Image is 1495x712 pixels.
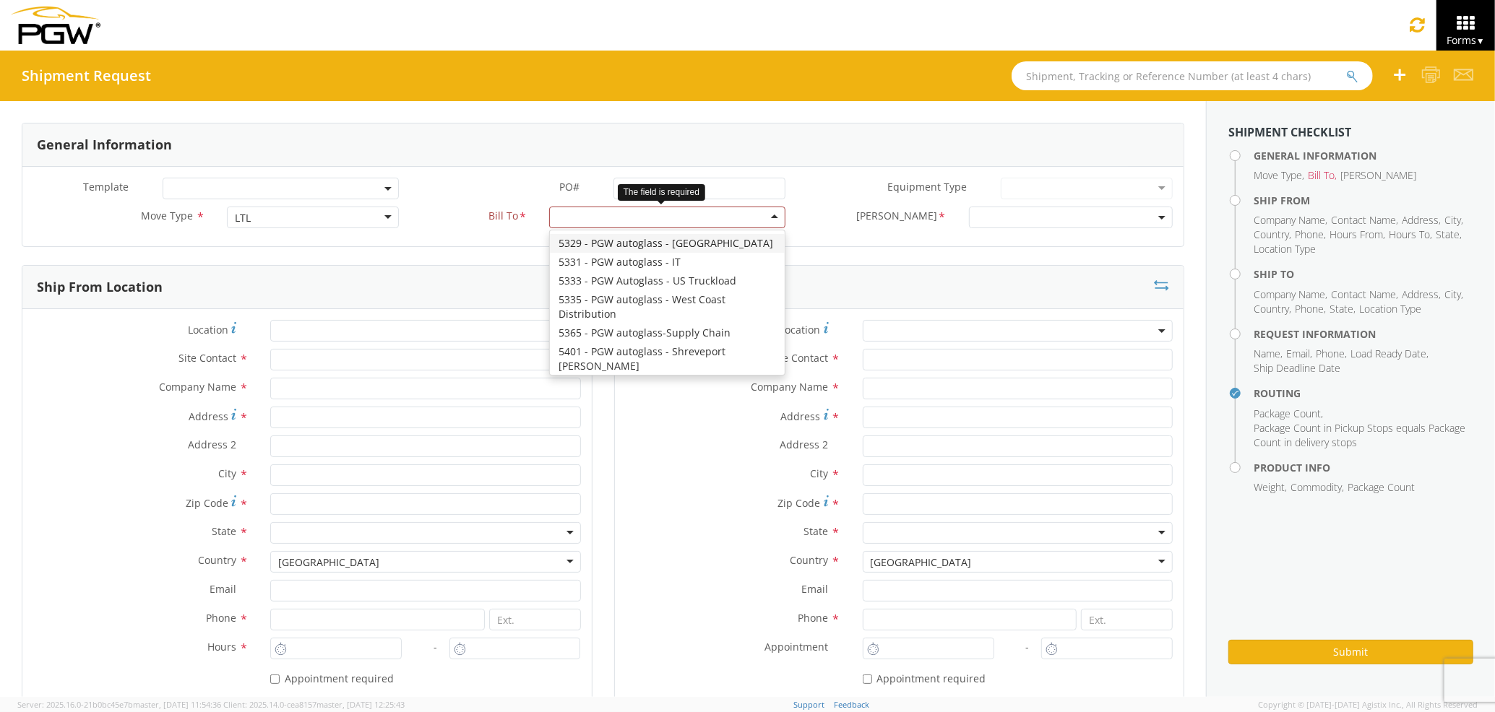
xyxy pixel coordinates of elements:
label: Appointment required [863,669,989,686]
span: Location Type [1254,242,1316,256]
li: , [1254,480,1287,495]
span: - [434,640,437,654]
h3: Ship From Location [37,280,163,295]
h4: Routing [1254,388,1473,399]
span: Company Name [751,380,829,394]
span: Hours To [1389,227,1430,241]
span: Location [188,323,228,337]
div: 5365 - PGW autoglass-Supply Chain [550,324,785,342]
span: Zip Code [778,496,821,510]
li: , [1291,480,1344,495]
div: 5329 - PGW autoglass - [GEOGRAPHIC_DATA] [550,234,785,253]
input: Ext. [1081,609,1173,630]
li: , [1402,287,1441,302]
div: LTL [235,211,251,225]
span: Template [83,180,129,194]
a: Support [793,699,824,710]
span: Hours From [1330,227,1383,241]
span: Zip Code [186,496,228,510]
span: Contact Name [1331,287,1396,301]
span: State [212,524,236,538]
span: Commodity [1291,480,1342,494]
li: , [1316,347,1347,361]
span: Address [189,409,228,423]
span: Company Name [1254,287,1325,301]
span: Address [1402,213,1439,227]
h4: Product Info [1254,462,1473,473]
span: Equipment Type [887,180,967,194]
label: Appointment required [270,669,397,686]
span: Weight [1254,480,1285,494]
span: Bill To [1308,168,1335,182]
span: Package Count in Pickup Stops equals Package Count in delivery stops [1254,421,1465,449]
span: ▼ [1476,35,1485,47]
img: pgw-form-logo-1aaa8060b1cc70fad034.png [11,6,100,44]
span: Copyright © [DATE]-[DATE] Agistix Inc., All Rights Reserved [1258,699,1478,711]
span: Phone [798,611,829,625]
li: , [1254,227,1291,242]
span: Phone [206,611,236,625]
li: , [1286,347,1312,361]
span: Address 2 [188,438,236,451]
span: State [804,524,829,538]
span: master, [DATE] 11:54:36 [133,699,221,710]
div: The field is required [618,184,705,201]
h4: General Information [1254,150,1473,161]
span: Location [780,323,821,337]
button: Submit [1228,640,1473,664]
span: Phone [1295,302,1324,316]
span: Country [790,553,829,567]
span: Country [198,553,236,567]
span: Phone [1316,347,1345,360]
li: , [1254,407,1323,421]
span: State [1330,302,1353,316]
li: , [1254,213,1327,227]
span: Phone [1295,227,1324,241]
div: [GEOGRAPHIC_DATA] [871,555,972,570]
li: , [1331,287,1398,302]
span: Move Type [141,209,193,222]
span: Appointment [765,640,829,654]
span: City [1444,213,1461,227]
span: Email [802,582,829,596]
span: The appointment will be scheduled by the truckload team [863,695,1144,709]
span: - [1025,640,1029,654]
span: Ship Deadline Date [1254,361,1340,375]
span: Package Count [1348,480,1415,494]
span: Site Contact [178,351,236,365]
span: Server: 2025.16.0-21b0bc45e7b [17,699,221,710]
div: 5335 - PGW autoglass - West Coast Distribution [550,290,785,324]
div: 5331 - PGW autoglass - IT [550,253,785,272]
h4: Shipment Request [22,68,151,84]
li: , [1308,168,1337,183]
span: Client: 2025.14.0-cea8157 [223,699,405,710]
span: Country [1254,302,1289,316]
span: The appointment will be scheduled by the truckload team [270,695,551,709]
span: Move Type [1254,168,1302,182]
span: Address [1402,287,1439,301]
h4: Ship To [1254,269,1473,279]
li: , [1402,213,1441,227]
input: Shipment, Tracking or Reference Number (at least 4 chars) [1012,61,1373,90]
span: Forms [1447,33,1485,47]
span: Bill Code [857,209,938,225]
input: Ext. [489,609,581,630]
li: , [1295,302,1326,316]
li: , [1254,347,1283,361]
span: Country [1254,227,1289,241]
span: master, [DATE] 12:25:43 [316,699,405,710]
a: Feedback [834,699,869,710]
span: [PERSON_NAME] [1340,168,1416,182]
li: , [1444,213,1463,227]
span: State [1436,227,1460,241]
li: , [1444,287,1463,302]
span: PO# [559,180,580,194]
li: , [1350,347,1429,361]
div: 5401 - PGW autoglass - Shreveport [PERSON_NAME] [550,342,785,375]
div: 5333 - PGW Autoglass - US Truckload [550,272,785,290]
span: Bill To [488,209,518,225]
h3: General Information [37,138,172,152]
li: , [1389,227,1432,242]
span: City [811,466,829,480]
span: Name [1254,347,1280,360]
